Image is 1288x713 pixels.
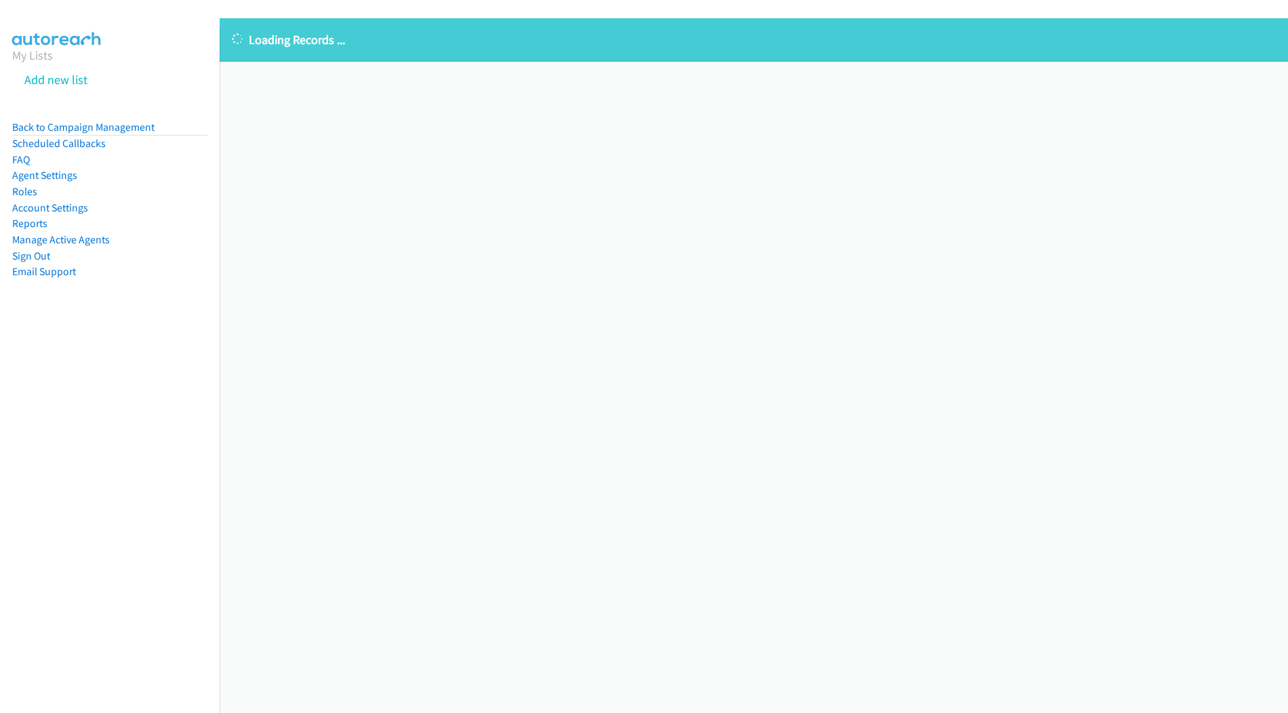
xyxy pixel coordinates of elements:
[12,201,88,214] a: Account Settings
[12,153,30,166] a: FAQ
[24,72,87,87] a: Add new list
[232,30,1276,49] p: Loading Records ...
[12,249,50,262] a: Sign Out
[12,265,76,278] a: Email Support
[12,137,106,150] a: Scheduled Callbacks
[12,121,155,134] a: Back to Campaign Management
[12,217,47,230] a: Reports
[12,185,37,198] a: Roles
[12,169,77,182] a: Agent Settings
[12,233,110,246] a: Manage Active Agents
[12,47,53,63] a: My Lists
